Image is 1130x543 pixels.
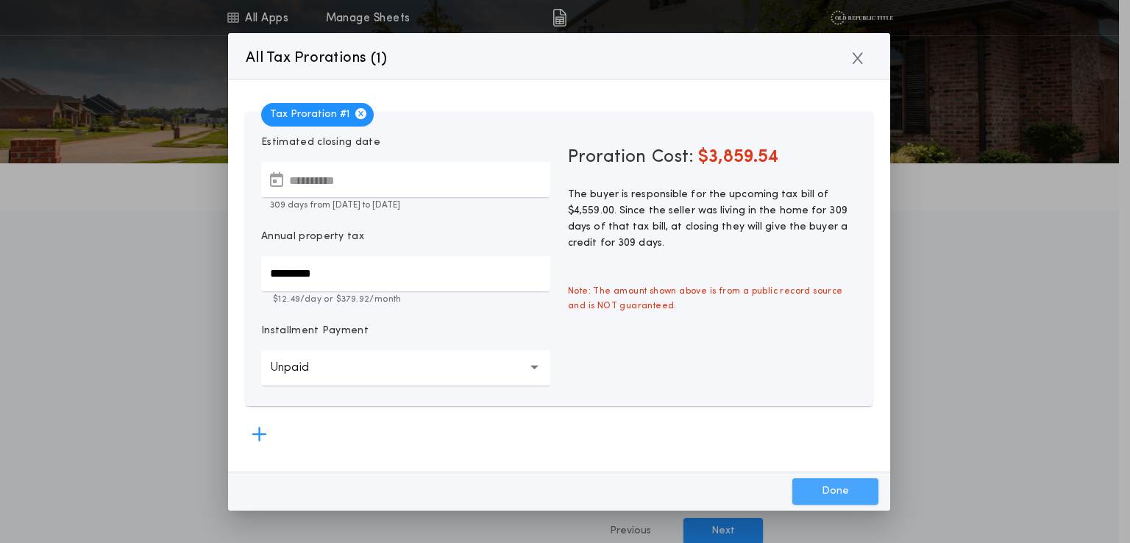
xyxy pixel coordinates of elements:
p: Estimated closing date [261,135,550,150]
span: Note: The amount shown above is from a public record source and is NOT guaranteed. [559,275,866,322]
p: All Tax Prorations ( ) [246,46,388,70]
span: $3,859.54 [698,149,778,166]
span: The buyer is responsible for the upcoming tax bill of $4,559.00. Since the seller was living in t... [568,189,847,249]
p: Installment Payment [261,324,369,338]
p: $12.49 /day or $379.92 /month [261,293,550,306]
input: Annual property tax [261,256,550,291]
span: Tax Proration # 1 [261,103,374,127]
button: Unpaid [261,350,550,386]
span: 1 [376,52,381,66]
p: Unpaid [270,359,333,377]
p: Annual property tax [261,230,364,244]
span: Cost: [652,149,694,166]
span: Proration [568,146,646,169]
button: Done [792,478,878,505]
p: 309 days from [DATE] to [DATE] [261,199,550,212]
